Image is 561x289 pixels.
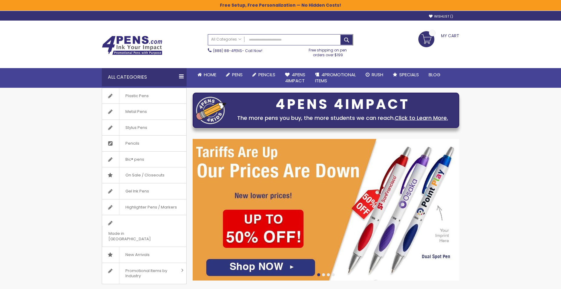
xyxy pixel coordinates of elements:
[424,68,445,81] a: Blog
[102,120,186,136] a: Stylus Pens
[119,183,155,199] span: Gel Ink Pens
[102,263,186,284] a: Promotional Items by Industry
[232,71,243,78] span: Pens
[102,167,186,183] a: On Sale / Closeouts
[280,68,310,88] a: 4Pens4impact
[247,68,280,81] a: Pencils
[102,36,162,55] img: 4Pens Custom Pens and Promotional Products
[399,71,419,78] span: Specials
[303,45,354,57] div: Free shipping on pen orders over $199
[119,263,179,284] span: Promotional Items by Industry
[285,71,305,84] span: 4Pens 4impact
[229,98,456,111] div: 4PENS 4IMPACT
[102,183,186,199] a: Gel Ink Pens
[119,136,145,151] span: Pencils
[119,152,150,167] span: Bic® pens
[388,68,424,81] a: Specials
[119,120,153,136] span: Stylus Pens
[102,104,186,120] a: Metal Pens
[429,71,440,78] span: Blog
[119,199,183,215] span: Highlighter Pens / Markers
[102,199,186,215] a: Highlighter Pens / Markers
[102,152,186,167] a: Bic® pens
[204,71,216,78] span: Home
[315,71,356,84] span: 4PROMOTIONAL ITEMS
[102,226,171,247] span: Made in [GEOGRAPHIC_DATA]
[361,68,388,81] a: Rush
[119,104,153,120] span: Metal Pens
[429,14,453,19] a: Wishlist
[193,139,459,281] img: /cheap-promotional-products.html
[119,247,156,263] span: New Arrivals
[213,48,262,53] span: - Call Now!
[208,34,244,44] a: All Categories
[258,71,275,78] span: Pencils
[102,215,186,247] a: Made in [GEOGRAPHIC_DATA]
[193,68,221,81] a: Home
[395,114,448,122] a: Click to Learn More.
[102,247,186,263] a: New Arrivals
[119,88,155,104] span: Plastic Pens
[229,114,456,122] div: The more pens you buy, the more students we can reach.
[372,71,383,78] span: Rush
[196,97,226,124] img: four_pen_logo.png
[211,37,241,42] span: All Categories
[102,88,186,104] a: Plastic Pens
[102,136,186,151] a: Pencils
[119,167,171,183] span: On Sale / Closeouts
[102,68,187,86] div: All Categories
[310,68,361,88] a: 4PROMOTIONALITEMS
[221,68,247,81] a: Pens
[213,48,242,53] a: (888) 88-4PENS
